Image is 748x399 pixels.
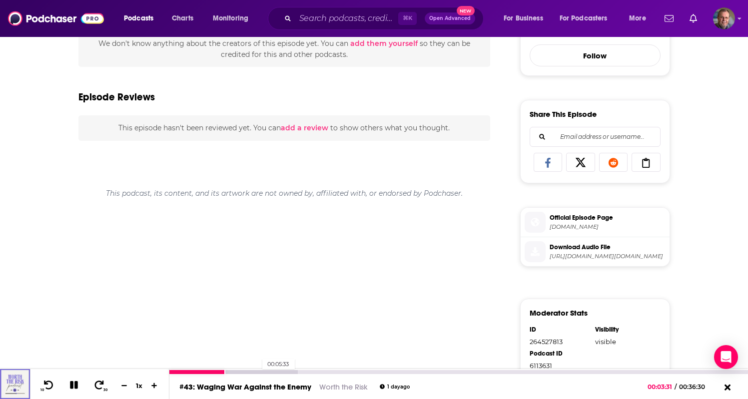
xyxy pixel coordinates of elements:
[40,388,44,392] span: 10
[525,241,666,262] a: Download Audio File[URL][DOMAIN_NAME][DOMAIN_NAME]
[398,12,417,25] span: ⌘ K
[530,326,589,334] div: ID
[90,380,109,392] button: 30
[661,10,678,27] a: Show notifications dropdown
[714,345,738,369] div: Open Intercom Messenger
[530,44,661,66] button: Follow
[550,253,666,260] span: https://anchor.fm/s/fc5b9e90/podcast/play/107742609/https%3A%2F%2Fd3ctxlq1ktw2nl.cloudfront.net%2...
[599,153,628,172] a: Share on Reddit
[179,382,311,392] a: #43: Waging War Against the Enemy
[677,383,715,391] span: 00:36:30
[213,11,248,25] span: Monitoring
[550,213,666,222] span: Official Episode Page
[172,11,193,25] span: Charts
[595,338,654,346] div: visible
[319,382,368,392] a: Worth the Risk
[103,388,107,392] span: 30
[497,10,556,26] button: open menu
[38,380,57,392] button: 10
[530,127,661,147] div: Search followers
[169,370,748,374] div: 00:05:33
[534,153,563,172] a: Share on Facebook
[262,359,295,369] div: 00:05:33
[648,383,675,391] span: 00:03:31
[78,91,155,103] h3: Episode Reviews
[550,223,666,231] span: podcasters.spotify.com
[525,212,666,233] a: Official Episode Page[DOMAIN_NAME]
[457,6,475,15] span: New
[206,10,261,26] button: open menu
[550,243,666,252] span: Download Audio File
[530,338,589,346] div: 264527813
[78,181,491,206] div: This podcast, its content, and its artwork are not owned by, affiliated with, or endorsed by Podc...
[118,123,450,132] span: This episode hasn't been reviewed yet. You can to show others what you thought.
[117,10,166,26] button: open menu
[713,7,735,29] span: Logged in as dan82658
[380,384,410,390] div: 1 day ago
[530,362,589,370] div: 6113631
[131,382,148,390] div: 1 x
[425,12,475,24] button: Open AdvancedNew
[504,11,543,25] span: For Business
[538,127,652,146] input: Email address or username...
[295,10,398,26] input: Search podcasts, credits, & more...
[530,109,597,119] h3: Share This Episode
[629,11,646,25] span: More
[350,39,418,47] button: add them yourself
[595,326,654,334] div: Visibility
[632,153,661,172] a: Copy Link
[622,10,659,26] button: open menu
[713,7,735,29] button: Show profile menu
[429,16,471,21] span: Open Advanced
[686,10,701,27] a: Show notifications dropdown
[713,7,735,29] img: User Profile
[277,7,493,30] div: Search podcasts, credits, & more...
[281,122,328,133] button: add a review
[566,153,595,172] a: Share on X/Twitter
[560,11,608,25] span: For Podcasters
[553,10,622,26] button: open menu
[675,383,677,391] span: /
[8,9,104,28] img: Podchaser - Follow, Share and Rate Podcasts
[530,350,589,358] div: Podcast ID
[98,39,470,59] span: We don't know anything about the creators of this episode yet . You can so they can be credited f...
[165,10,199,26] a: Charts
[124,11,153,25] span: Podcasts
[530,308,588,318] h3: Moderator Stats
